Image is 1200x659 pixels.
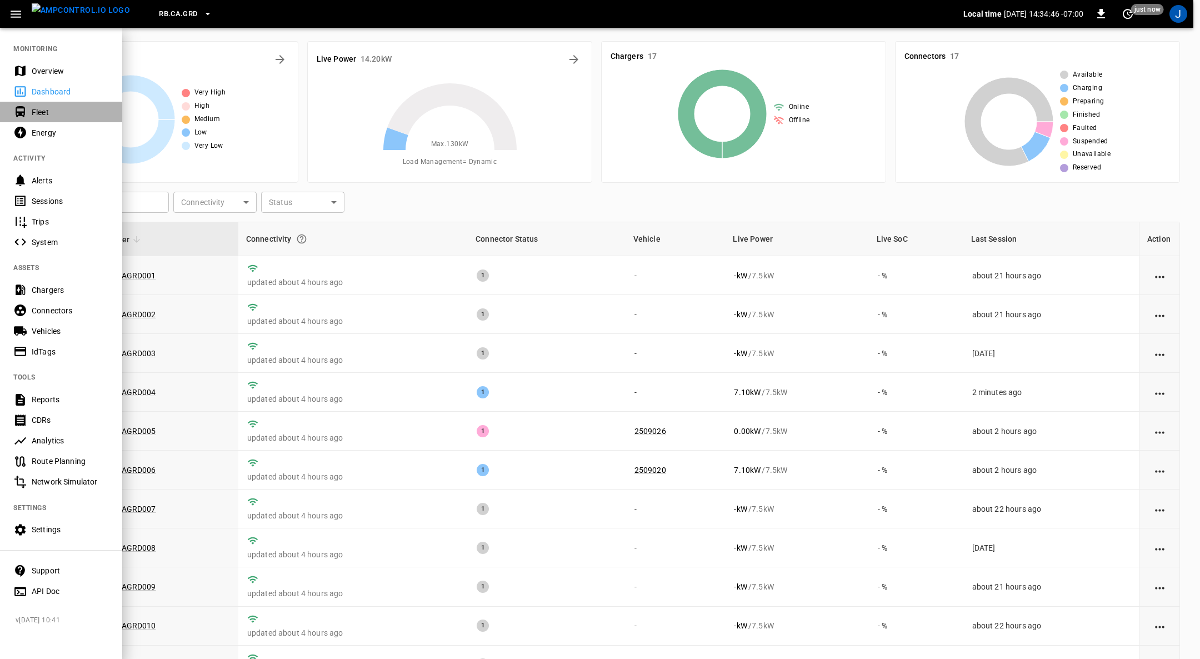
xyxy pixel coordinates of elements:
[32,107,109,118] div: Fleet
[32,175,109,186] div: Alerts
[1119,5,1137,23] button: set refresh interval
[32,415,109,426] div: CDRs
[32,127,109,138] div: Energy
[32,524,109,535] div: Settings
[963,8,1002,19] p: Local time
[32,586,109,597] div: API Doc
[32,196,109,207] div: Sessions
[32,346,109,357] div: IdTags
[32,326,109,337] div: Vehicles
[32,3,130,17] img: ampcontrol.io logo
[32,456,109,467] div: Route Planning
[32,66,109,77] div: Overview
[32,216,109,227] div: Trips
[16,615,113,626] span: v [DATE] 10:41
[1004,8,1083,19] p: [DATE] 14:34:46 -07:00
[32,435,109,446] div: Analytics
[159,8,197,21] span: RB.CA.GRD
[32,305,109,316] div: Connectors
[32,237,109,248] div: System
[1169,5,1187,23] div: profile-icon
[32,284,109,296] div: Chargers
[32,565,109,576] div: Support
[32,476,109,487] div: Network Simulator
[32,86,109,97] div: Dashboard
[1131,4,1164,15] span: just now
[32,394,109,405] div: Reports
